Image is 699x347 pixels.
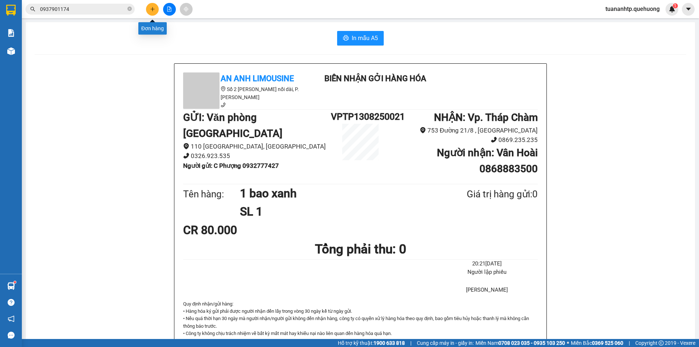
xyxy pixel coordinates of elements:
img: warehouse-icon [7,47,15,55]
span: Hỗ trợ kỹ thuật: [338,339,405,347]
sup: 1 [14,281,16,283]
span: ⚪️ [567,342,569,344]
span: | [629,339,630,347]
span: close-circle [127,6,132,13]
p: • Công ty không chịu trách nhiệm về bất kỳ mất mát hay khiếu nại nào liên quan đến hàng hóa quá hạn. [183,330,538,337]
strong: 1900 633 818 [374,340,405,346]
b: Người gửi : C Phượng 0932777427 [183,162,279,169]
b: Biên nhận gởi hàng hóa [324,74,426,83]
li: 0869.235.235 [390,135,538,145]
div: CR 80.000 [183,221,300,239]
span: printer [343,35,349,42]
span: aim [183,7,189,12]
b: Biên nhận gởi hàng hóa [47,11,70,70]
button: file-add [163,3,176,16]
li: [PERSON_NAME] [436,286,538,295]
li: 0326.923.535 [183,151,331,161]
input: Tìm tên, số ĐT hoặc mã đơn [40,5,126,13]
div: Giá trị hàng gửi: 0 [431,187,538,202]
li: Số 2 [PERSON_NAME] nối dài, P. [PERSON_NAME] [183,85,314,101]
span: environment [420,127,426,133]
p: • Nếu quá thời hạn 30 ngày mà người nhận/người gửi không đến nhận hàng, công ty có quyền xử lý hà... [183,315,538,330]
div: Đơn hàng [138,22,167,35]
span: Miền Bắc [571,339,623,347]
span: environment [221,86,226,91]
span: plus [150,7,155,12]
img: logo-vxr [6,5,16,16]
div: Tên hàng: [183,187,240,202]
strong: 0369 525 060 [592,340,623,346]
h1: VPTP1308250021 [331,110,390,124]
span: environment [183,143,189,149]
p: • Hàng hóa ký gửi phải được người nhận đến lấy trong vòng 30 ngày kể từ ngày gửi. [183,308,538,315]
strong: 0708 023 035 - 0935 103 250 [498,340,565,346]
span: copyright [659,340,664,346]
span: | [410,339,411,347]
img: icon-new-feature [669,6,675,12]
h1: SL 1 [240,202,431,221]
span: close-circle [127,7,132,11]
span: tuananhtp.quehuong [600,4,666,13]
div: Quy định nhận/gửi hàng : [183,300,538,338]
span: In mẫu A5 [352,33,378,43]
h1: 1 bao xanh [240,184,431,202]
li: Người lập phiếu [436,268,538,277]
b: GỬI : Văn phòng [GEOGRAPHIC_DATA] [183,111,283,139]
button: plus [146,3,159,16]
span: message [8,332,15,339]
button: aim [180,3,193,16]
li: 20:21[DATE] [436,260,538,268]
span: question-circle [8,299,15,306]
span: phone [183,153,189,159]
span: search [30,7,35,12]
sup: 1 [673,3,678,8]
img: solution-icon [7,29,15,37]
b: Người nhận : Vân Hoài 0868883500 [437,147,538,175]
span: Cung cấp máy in - giấy in: [417,339,474,347]
span: Miền Nam [475,339,565,347]
img: warehouse-icon [7,282,15,290]
b: NHẬN : Vp. Tháp Chàm [434,111,538,123]
span: caret-down [685,6,692,12]
button: caret-down [682,3,695,16]
span: phone [221,102,226,107]
span: 1 [674,3,676,8]
span: phone [491,137,497,143]
span: file-add [167,7,172,12]
b: An Anh Limousine [9,47,40,81]
button: printerIn mẫu A5 [337,31,384,46]
b: An Anh Limousine [221,74,294,83]
li: 753 Đường 21/8 , [GEOGRAPHIC_DATA] [390,126,538,135]
h1: Tổng phải thu: 0 [183,239,538,259]
span: notification [8,315,15,322]
li: 110 [GEOGRAPHIC_DATA], [GEOGRAPHIC_DATA] [183,142,331,151]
